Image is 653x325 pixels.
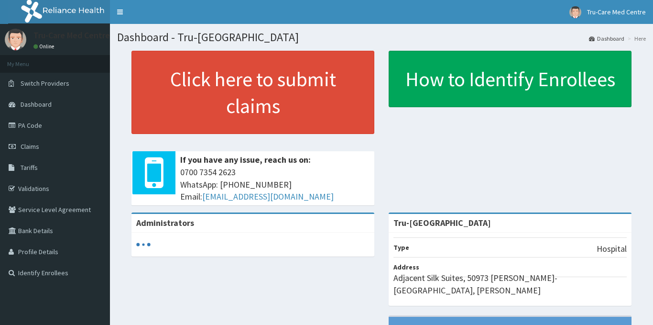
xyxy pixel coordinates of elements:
p: Adjacent Silk Suites, 50973 [PERSON_NAME]-[GEOGRAPHIC_DATA], [PERSON_NAME] [393,272,627,296]
a: Dashboard [589,34,624,43]
span: Claims [21,142,39,151]
a: [EMAIL_ADDRESS][DOMAIN_NAME] [202,191,334,202]
img: User Image [5,29,26,50]
b: Address [393,263,419,271]
svg: audio-loading [136,237,151,252]
p: Hospital [597,243,627,255]
strong: Tru-[GEOGRAPHIC_DATA] [393,217,491,228]
a: Click here to submit claims [131,51,374,134]
span: Switch Providers [21,79,69,88]
a: How to Identify Enrollees [389,51,631,107]
a: Online [33,43,56,50]
img: User Image [569,6,581,18]
li: Here [625,34,646,43]
b: If you have any issue, reach us on: [180,154,311,165]
span: Dashboard [21,100,52,109]
b: Administrators [136,217,194,228]
span: Tariffs [21,163,38,172]
h1: Dashboard - Tru-[GEOGRAPHIC_DATA] [117,31,646,44]
p: Tru-Care Med Centre [33,31,110,40]
span: Tru-Care Med Centre [587,8,646,16]
span: 0700 7354 2623 WhatsApp: [PHONE_NUMBER] Email: [180,166,370,203]
b: Type [393,243,409,252]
